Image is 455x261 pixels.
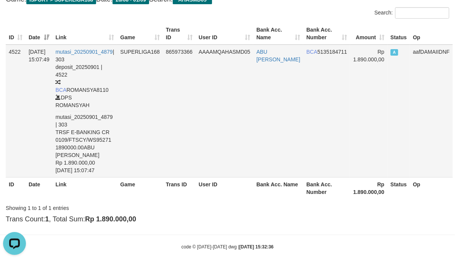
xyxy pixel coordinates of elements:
[395,7,449,19] input: Search:
[117,23,163,45] th: Game: activate to sort column ascending
[353,49,384,62] span: Rp 1.890.000,00
[6,216,449,223] h4: Trans Count: , Total Sum:
[56,63,114,174] div: deposit_20250901 | 4522 ROMANSYA8110 DPS ROMANSYAH mutasi_20250901_4879 | 303 TRSF E-BANKING CR 0...
[387,23,410,45] th: Status
[410,177,453,199] th: Op
[182,244,274,250] small: code © [DATE]-[DATE] dwg |
[410,45,453,178] td: aafDAMAIIDNF
[26,45,53,178] td: [DATE] 15:07:49
[303,45,350,178] td: 5135184711
[410,23,453,45] th: Op
[163,45,196,178] td: 865973366
[163,23,196,45] th: Trans ID: activate to sort column ascending
[163,177,196,199] th: Trans ID
[3,3,26,26] button: Open LiveChat chat widget
[196,45,253,178] td: AAAAMQAHASMD05
[26,177,53,199] th: Date
[53,23,117,45] th: Link: activate to sort column ascending
[387,177,410,199] th: Status
[196,23,253,45] th: User ID: activate to sort column ascending
[45,215,49,223] strong: 1
[303,177,350,199] th: Bank Acc. Number
[196,177,253,199] th: User ID
[253,177,303,199] th: Bank Acc. Name
[53,45,117,178] td: | 303
[256,49,300,62] a: ABU [PERSON_NAME]
[117,45,163,178] td: SUPERLIGA168
[6,23,26,45] th: ID: activate to sort column ascending
[53,177,117,199] th: Link
[350,23,387,45] th: Amount: activate to sort column ascending
[56,87,67,93] span: BCA
[303,23,350,45] th: Bank Acc. Number: activate to sort column ascending
[6,177,26,199] th: ID
[117,177,163,199] th: Game
[253,23,303,45] th: Bank Acc. Name: activate to sort column ascending
[6,45,26,178] td: 4522
[26,23,53,45] th: Date: activate to sort column ascending
[391,49,398,56] span: Approved
[306,49,317,55] span: BCA
[375,7,449,19] label: Search:
[56,49,113,55] a: mutasi_20250901_4879
[239,244,273,250] strong: [DATE] 15:32:36
[353,181,384,195] strong: Rp 1.890.000,00
[6,201,184,212] div: Showing 1 to 1 of 1 entries
[85,215,136,223] strong: Rp 1.890.000,00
